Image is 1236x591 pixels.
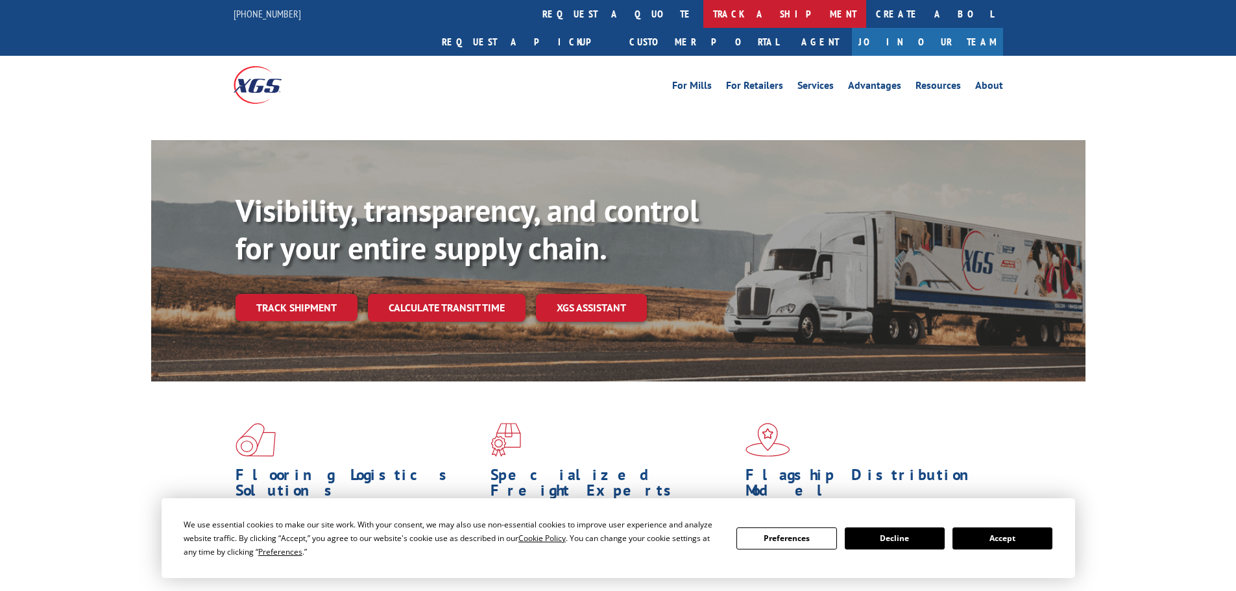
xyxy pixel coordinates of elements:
[726,80,783,95] a: For Retailers
[620,28,788,56] a: Customer Portal
[672,80,712,95] a: For Mills
[845,527,945,549] button: Decline
[236,423,276,457] img: xgs-icon-total-supply-chain-intelligence-red
[915,80,961,95] a: Resources
[184,518,721,559] div: We use essential cookies to make our site work. With your consent, we may also use non-essential ...
[368,294,526,322] a: Calculate transit time
[432,28,620,56] a: Request a pickup
[745,467,991,505] h1: Flagship Distribution Model
[975,80,1003,95] a: About
[491,423,521,457] img: xgs-icon-focused-on-flooring-red
[797,80,834,95] a: Services
[491,467,736,505] h1: Specialized Freight Experts
[736,527,836,549] button: Preferences
[518,533,566,544] span: Cookie Policy
[258,546,302,557] span: Preferences
[852,28,1003,56] a: Join Our Team
[745,423,790,457] img: xgs-icon-flagship-distribution-model-red
[234,7,301,20] a: [PHONE_NUMBER]
[952,527,1052,549] button: Accept
[162,498,1075,578] div: Cookie Consent Prompt
[536,294,647,322] a: XGS ASSISTANT
[236,190,699,268] b: Visibility, transparency, and control for your entire supply chain.
[848,80,901,95] a: Advantages
[236,294,357,321] a: Track shipment
[236,467,481,505] h1: Flooring Logistics Solutions
[788,28,852,56] a: Agent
